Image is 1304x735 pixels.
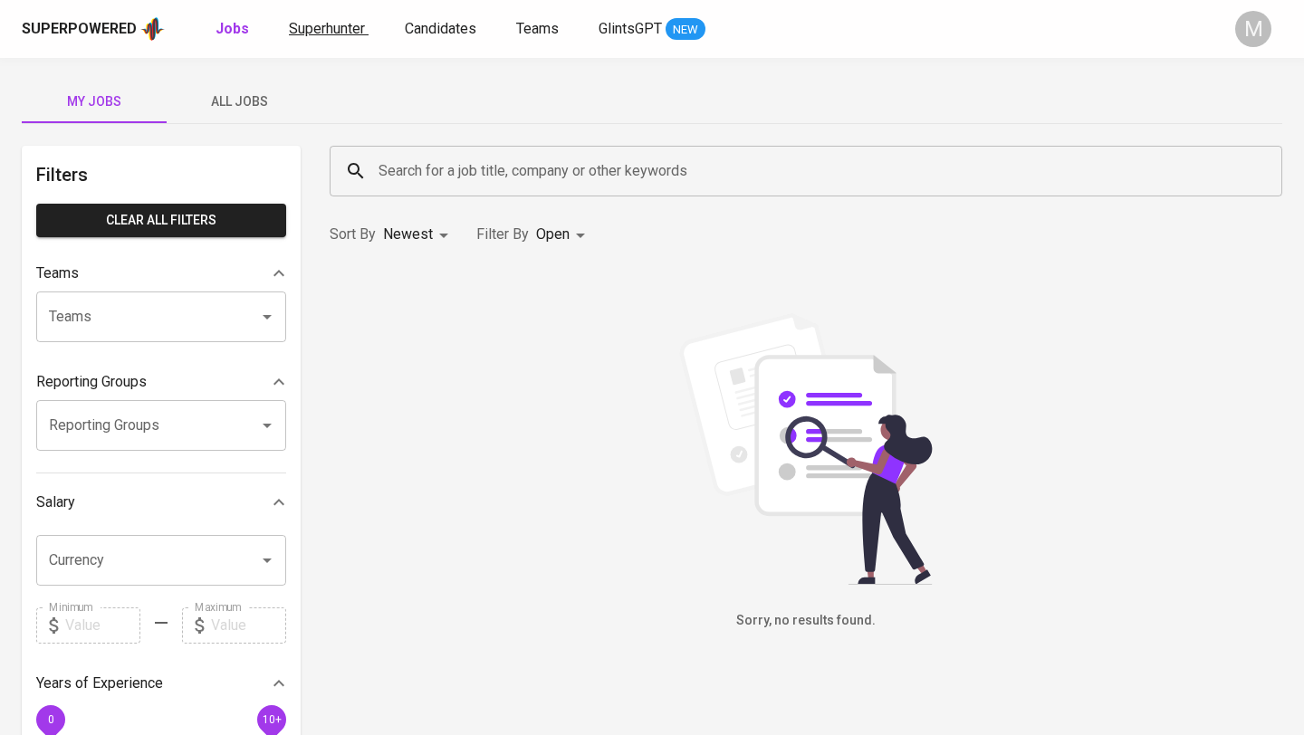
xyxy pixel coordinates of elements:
span: 10+ [262,712,281,725]
div: Teams [36,255,286,291]
h6: Filters [36,160,286,189]
span: NEW [666,21,705,39]
span: 0 [47,712,53,725]
p: Reporting Groups [36,371,147,393]
span: GlintsGPT [599,20,662,37]
span: All Jobs [177,91,301,113]
p: Teams [36,262,79,284]
b: Jobs [216,20,249,37]
div: Superpowered [22,19,137,40]
button: Open [254,413,280,438]
span: Superhunter [289,20,365,37]
input: Value [65,607,140,644]
span: Candidates [405,20,476,37]
input: Value [211,607,286,644]
span: Teams [516,20,559,37]
a: Teams [516,18,562,41]
span: Clear All filters [51,209,272,232]
img: app logo [140,15,165,43]
p: Salary [36,492,75,513]
button: Clear All filters [36,204,286,237]
span: Open [536,225,570,243]
div: Reporting Groups [36,364,286,400]
span: My Jobs [33,91,156,113]
p: Years of Experience [36,673,163,694]
div: Years of Experience [36,665,286,702]
div: Newest [383,218,455,252]
a: Superpoweredapp logo [22,15,165,43]
a: GlintsGPT NEW [599,18,705,41]
p: Sort By [330,224,376,245]
a: Candidates [405,18,480,41]
div: Open [536,218,591,252]
button: Open [254,304,280,329]
h6: Sorry, no results found. [330,611,1282,631]
p: Newest [383,224,433,245]
button: Open [254,548,280,573]
a: Superhunter [289,18,369,41]
div: M [1235,11,1271,47]
a: Jobs [216,18,253,41]
p: Filter By [476,224,529,245]
img: file_searching.svg [670,313,942,585]
div: Salary [36,484,286,520]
